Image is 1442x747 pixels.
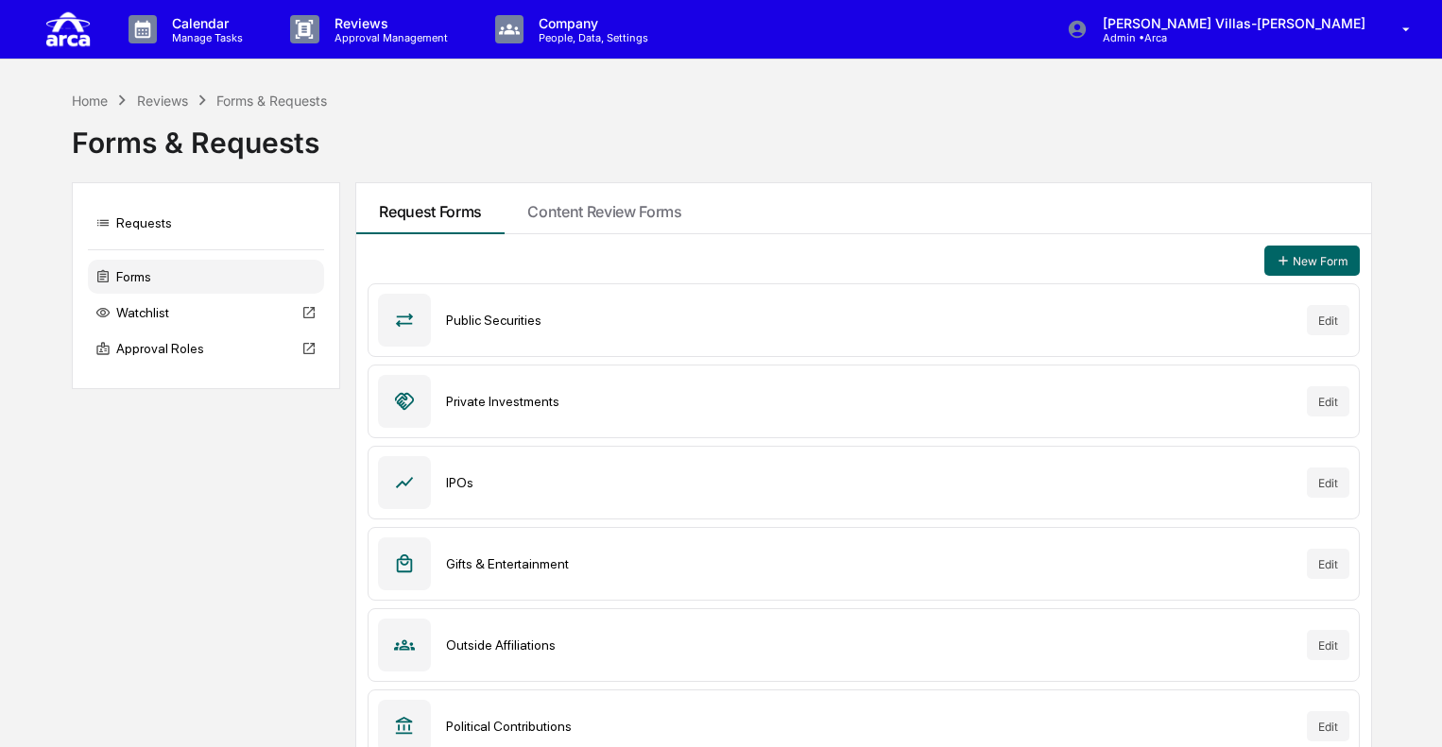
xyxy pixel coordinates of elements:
[88,206,324,240] div: Requests
[446,637,1291,653] div: Outside Affiliations
[88,331,324,365] div: Approval Roles
[446,556,1291,571] div: Gifts & Entertainment
[446,313,1291,328] div: Public Securities
[1307,549,1349,579] button: Edit
[524,15,658,31] p: Company
[88,296,324,330] div: Watchlist
[216,93,327,109] div: Forms & Requests
[446,475,1291,490] div: IPOs
[1307,386,1349,416] button: Edit
[1307,630,1349,660] button: Edit
[72,110,1369,160] div: Forms & Requests
[45,8,91,50] img: logo
[505,183,705,234] button: Content Review Forms
[319,31,457,44] p: Approval Management
[1307,467,1349,498] button: Edit
[446,719,1291,734] div: Political Contributions
[356,183,505,234] button: Request Forms
[1264,246,1360,276] button: New Form
[88,260,324,294] div: Forms
[1382,685,1433,736] iframe: Open customer support
[1088,31,1263,44] p: Admin • Arca
[157,15,252,31] p: Calendar
[319,15,457,31] p: Reviews
[446,394,1291,409] div: Private Investments
[1088,15,1375,31] p: [PERSON_NAME] Villas-[PERSON_NAME]
[157,31,252,44] p: Manage Tasks
[524,31,658,44] p: People, Data, Settings
[1307,711,1349,741] button: Edit
[137,93,188,109] div: Reviews
[72,93,108,109] div: Home
[1307,305,1349,335] button: Edit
